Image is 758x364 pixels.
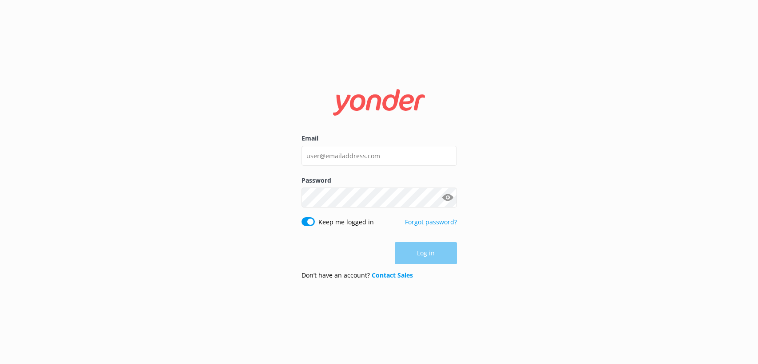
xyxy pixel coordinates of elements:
a: Forgot password? [405,218,457,226]
a: Contact Sales [372,271,413,279]
label: Email [302,133,457,143]
input: user@emailaddress.com [302,146,457,166]
label: Keep me logged in [318,217,374,227]
button: Show password [439,189,457,207]
label: Password [302,176,457,185]
p: Don’t have an account? [302,270,413,280]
